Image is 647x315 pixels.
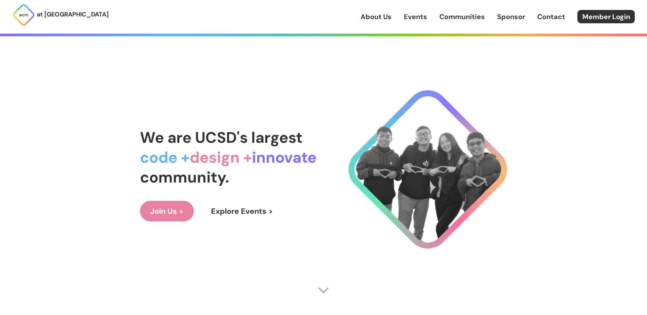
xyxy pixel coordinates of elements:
span: We are UCSD's largest [140,128,302,147]
span: code + [140,147,190,167]
a: Communities [439,12,485,22]
span: community. [140,167,229,187]
a: Contact [537,12,565,22]
a: at [GEOGRAPHIC_DATA] [12,3,109,26]
a: Member Login [577,10,635,23]
a: Events [404,12,427,22]
p: at [GEOGRAPHIC_DATA] [37,10,109,19]
a: Join Us > [140,201,194,221]
img: Scroll Arrow [318,284,329,296]
span: design + [190,147,252,167]
img: ACM Logo [12,3,35,26]
a: Sponsor [497,12,525,22]
img: Cool Logo [348,90,507,249]
span: innovate [252,147,317,167]
a: About Us [361,12,392,22]
a: Explore Events > [201,201,283,221]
